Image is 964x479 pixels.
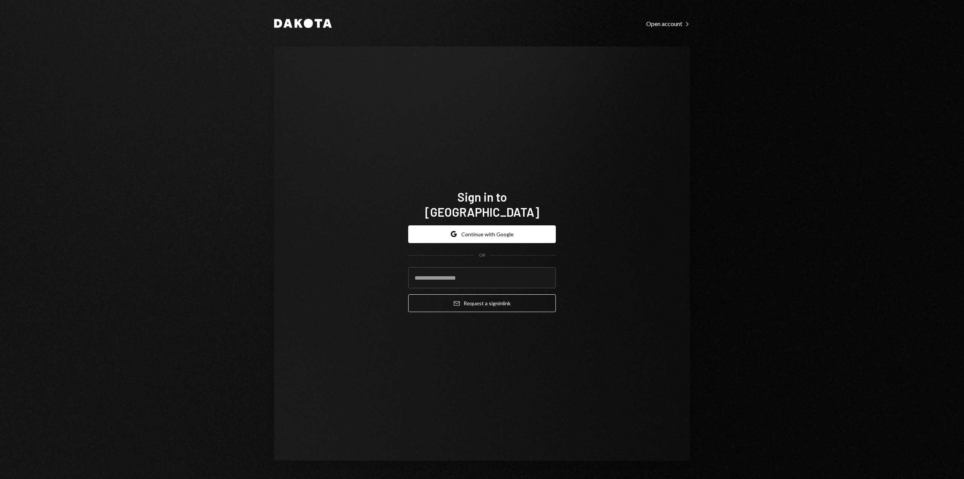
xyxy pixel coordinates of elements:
[408,225,556,243] button: Continue with Google
[646,20,690,28] div: Open account
[479,252,485,259] div: OR
[408,189,556,219] h1: Sign in to [GEOGRAPHIC_DATA]
[646,19,690,28] a: Open account
[541,273,550,282] keeper-lock: Open Keeper Popup
[408,294,556,312] button: Request a signinlink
